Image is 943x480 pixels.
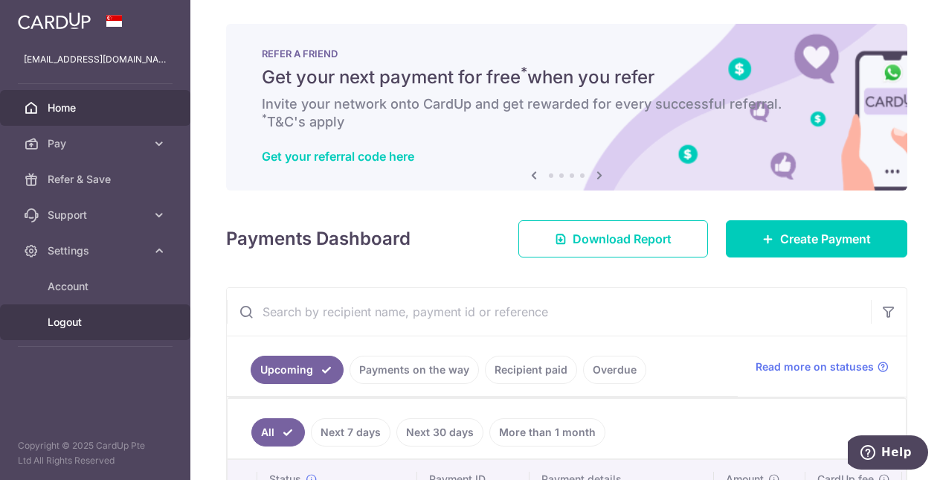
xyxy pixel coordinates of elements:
a: All [251,418,305,447]
p: [EMAIL_ADDRESS][DOMAIN_NAME] [24,52,167,67]
a: Payments on the way [350,356,479,384]
input: Search by recipient name, payment id or reference [227,288,871,336]
span: Download Report [573,230,672,248]
img: CardUp [18,12,91,30]
span: Create Payment [780,230,871,248]
span: Refer & Save [48,172,146,187]
a: Overdue [583,356,646,384]
p: REFER A FRIEND [262,48,872,60]
span: Home [48,100,146,115]
a: Get your referral code here [262,149,414,164]
span: Read more on statuses [756,359,874,374]
span: Account [48,279,146,294]
span: Support [48,208,146,223]
a: More than 1 month [489,418,605,447]
a: Download Report [518,220,708,257]
a: Next 30 days [396,418,483,447]
a: Upcoming [251,356,344,384]
iframe: Opens a widget where you can find more information [848,435,928,473]
img: RAF banner [226,24,907,191]
span: Pay [48,136,146,151]
a: Read more on statuses [756,359,889,374]
a: Recipient paid [485,356,577,384]
h5: Get your next payment for free when you refer [262,65,872,89]
h4: Payments Dashboard [226,225,411,252]
a: Next 7 days [311,418,390,447]
a: Create Payment [726,220,907,257]
span: Settings [48,243,146,258]
h6: Invite your network onto CardUp and get rewarded for every successful referral. T&C's apply [262,95,872,131]
span: Logout [48,315,146,330]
